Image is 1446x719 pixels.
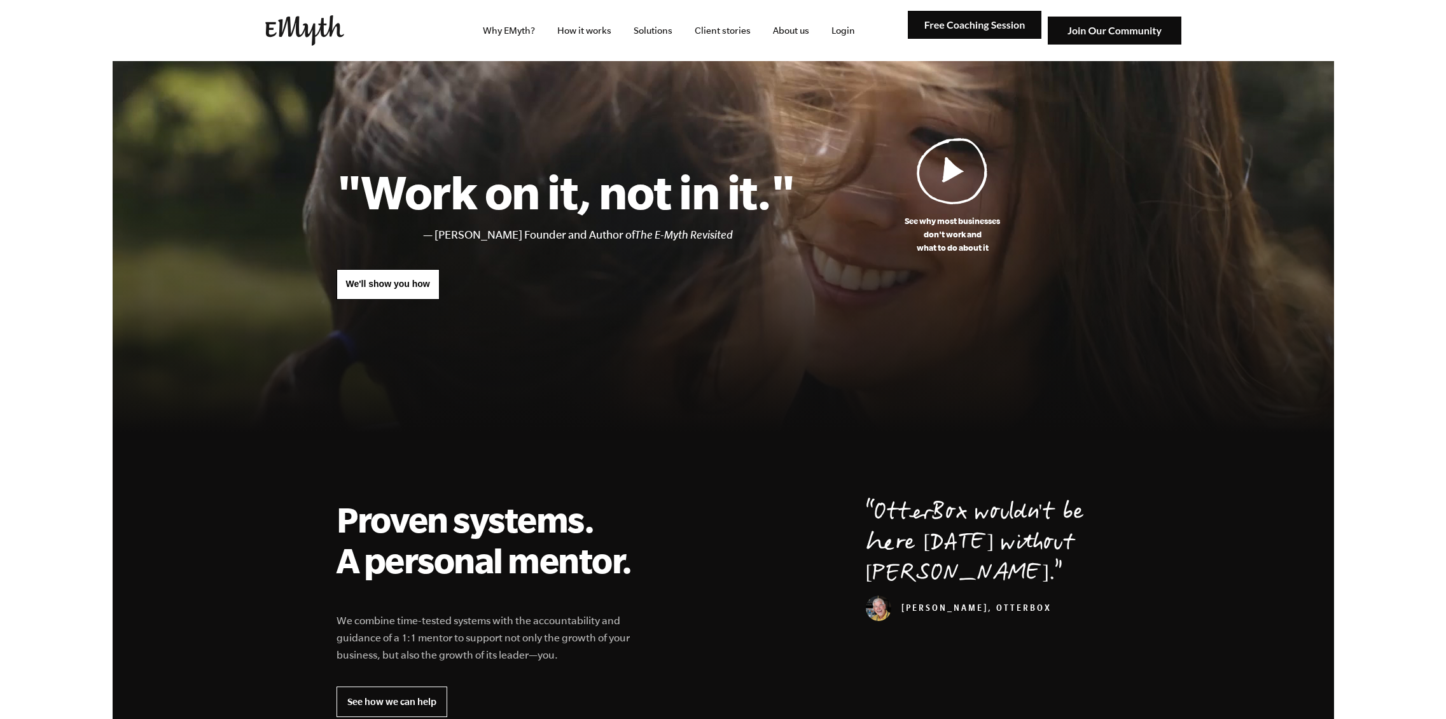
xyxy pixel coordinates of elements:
h2: Proven systems. A personal mentor. [337,499,647,580]
iframe: Chat Widget [1382,658,1446,719]
img: Free Coaching Session [908,11,1041,39]
p: We combine time-tested systems with the accountability and guidance of a 1:1 mentor to support no... [337,612,647,664]
a: We'll show you how [337,269,440,300]
p: OtterBox wouldn't be here [DATE] without [PERSON_NAME]. [866,499,1110,590]
a: See how we can help [337,687,447,717]
p: See why most businesses don't work and what to do about it [795,214,1110,255]
i: The E-Myth Revisited [635,228,733,241]
span: We'll show you how [346,279,430,289]
img: Curt Richardson, OtterBox [866,596,891,621]
li: [PERSON_NAME] Founder and Author of [434,226,795,244]
img: EMyth [265,15,344,46]
a: See why most businessesdon't work andwhat to do about it [795,137,1110,255]
img: Join Our Community [1048,17,1181,45]
h1: "Work on it, not in it." [337,164,795,220]
img: Play Video [917,137,988,204]
cite: [PERSON_NAME], OtterBox [866,604,1052,615]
